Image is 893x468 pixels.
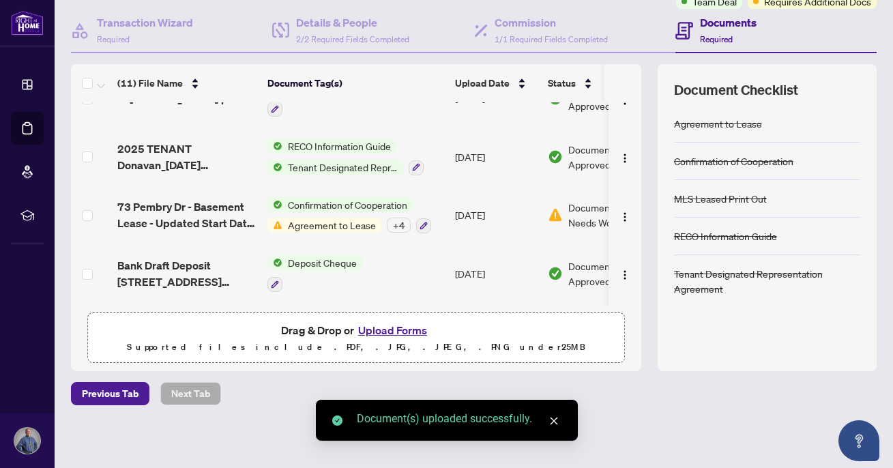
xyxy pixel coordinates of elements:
span: close [549,416,559,426]
button: Logo [614,146,636,168]
span: Required [97,34,130,44]
span: Document Approved [568,259,653,289]
span: Drag & Drop orUpload FormsSupported files include .PDF, .JPG, .JPEG, .PNG under25MB [88,313,624,364]
div: Tenant Designated Representation Agreement [674,266,860,296]
span: Document Needs Work [568,200,639,230]
h4: Details & People [296,14,409,31]
span: 2/2 Required Fields Completed [296,34,409,44]
div: RECO Information Guide [674,229,777,244]
div: MLS Leased Print Out [674,191,767,206]
div: Agreement to Lease [674,116,762,131]
img: Status Icon [267,197,282,212]
button: Logo [614,204,636,226]
td: [DATE] [450,303,542,362]
div: Document(s) uploaded successfully. [357,411,561,427]
h4: Transaction Wizard [97,14,193,31]
th: Upload Date [450,64,542,102]
div: + 4 [387,218,411,233]
button: Upload Forms [354,321,431,339]
span: Document Checklist [674,81,798,100]
img: Profile Icon [14,428,40,454]
button: Logo [614,263,636,284]
th: Document Tag(s) [262,64,450,102]
h4: Documents [700,14,757,31]
span: 1/1 Required Fields Completed [495,34,608,44]
span: Required [700,34,733,44]
span: Status [548,76,576,91]
img: Logo [619,269,630,280]
h4: Commission [495,14,608,31]
span: Upload Date [455,76,510,91]
img: Status Icon [267,255,282,270]
span: Document Approved [568,142,653,172]
span: Agreement to Lease [282,218,381,233]
div: Confirmation of Cooperation [674,153,793,169]
img: Status Icon [267,138,282,153]
span: check-circle [332,415,342,426]
th: (11) File Name [112,64,262,102]
span: (11) File Name [117,76,183,91]
img: Document Status [548,149,563,164]
button: Status IconDeposit Cheque [267,255,362,292]
button: Status IconConfirmation of CooperationStatus IconAgreement to Lease+4 [267,197,431,234]
p: Supported files include .PDF, .JPG, .JPEG, .PNG under 25 MB [96,339,616,355]
td: [DATE] [450,244,542,303]
span: 2025 TENANT Donavan_[DATE] 13_27_56.pdf [117,141,257,173]
span: Drag & Drop or [281,321,431,339]
a: Close [546,413,561,428]
img: logo [11,10,44,35]
button: Next Tab [160,382,221,405]
td: [DATE] [450,128,542,186]
span: Bank Draft Deposit [STREET_ADDRESS] basement.pdf [117,257,257,290]
span: Previous Tab [82,383,138,405]
img: Logo [619,211,630,222]
span: Deposit Cheque [282,255,362,270]
th: Status [542,64,658,102]
button: Status IconRECO Information GuideStatus IconTenant Designated Representation Agreement [267,138,424,175]
span: Confirmation of Cooperation [282,197,413,212]
img: Document Status [548,266,563,281]
span: 73 Pembry Dr - Basement Lease - Updated Start Date All initials.pdf [117,199,257,231]
span: RECO Information Guide [282,138,396,153]
button: Previous Tab [71,382,149,405]
button: Open asap [838,420,879,461]
img: Logo [619,153,630,164]
span: Tenant Designated Representation Agreement [282,160,403,175]
img: Status Icon [267,160,282,175]
img: Document Status [548,207,563,222]
td: [DATE] [450,186,542,245]
img: Status Icon [267,218,282,233]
